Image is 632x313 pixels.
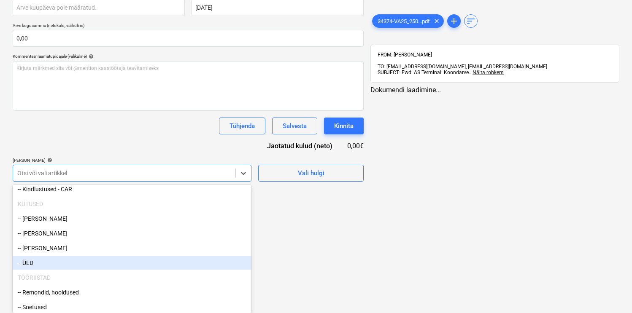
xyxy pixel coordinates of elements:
p: Arve kogusumma (netokulu, valikuline) [13,23,364,30]
span: clear [432,16,442,26]
div: 0,00€ [346,141,364,151]
span: FROM: [PERSON_NAME] [378,52,432,58]
div: -- [PERSON_NAME] [13,212,251,225]
button: Kinnita [324,118,364,134]
div: -- ÜLD [13,256,251,270]
span: ... [469,70,504,75]
button: Vali hulgi [258,165,364,182]
div: -- Risto Luuk [13,241,251,255]
button: Tühjenda [219,118,265,134]
div: Jaotatud kulud (neto) [254,141,346,151]
div: -- [PERSON_NAME] [13,241,251,255]
div: Dokumendi laadimine... [370,86,619,94]
span: sort [466,16,476,26]
div: [PERSON_NAME] [13,158,251,163]
div: -- Tatiana Nekilepova [13,227,251,240]
div: TÖÖRIISTAD [13,271,251,284]
span: Näita rohkem [473,70,504,75]
span: TO: [EMAIL_ADDRESS][DOMAIN_NAME], [EMAIL_ADDRESS][DOMAIN_NAME] [378,64,547,70]
div: KÜTUSED [13,197,251,211]
span: help [87,54,94,59]
div: -- [PERSON_NAME] [13,227,251,240]
div: -- Remondid, hooldused [13,286,251,299]
div: Kommentaar raamatupidajale (valikuline) [13,54,364,59]
div: Tühjenda [230,120,255,131]
div: -- Kristjan Targamaa [13,212,251,225]
div: Salvesta [283,120,307,131]
button: Salvesta [272,118,317,134]
div: -- Kindlustused - CAR [13,182,251,196]
span: SUBJECT: Fwd: AS Terminal: Koondarve [378,70,469,75]
div: Kinnita [334,120,354,131]
div: 34374-VA25_250...pdf [372,14,444,28]
span: 34374-VA25_250...pdf [373,18,435,24]
span: add [449,16,459,26]
div: Vali hulgi [298,168,324,179]
span: help [46,158,52,163]
input: Arve kogusumma (netokulu, valikuline) [13,30,364,47]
